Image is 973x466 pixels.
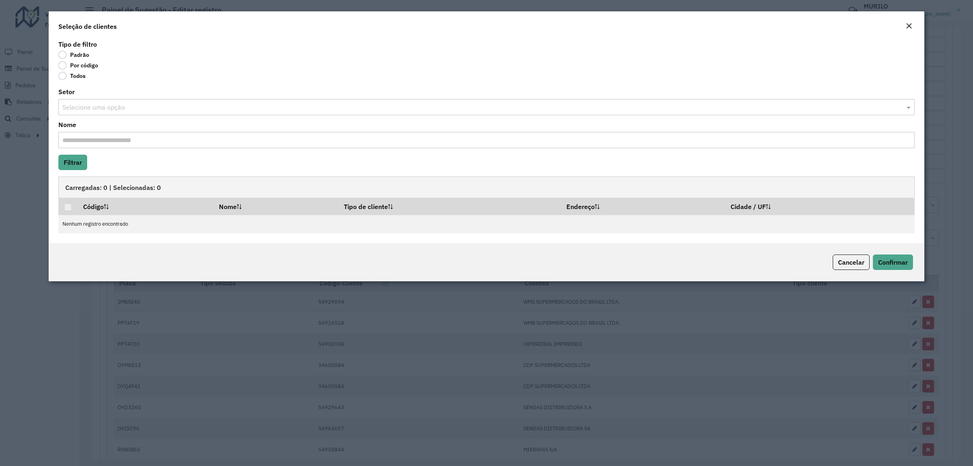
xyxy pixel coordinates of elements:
[338,198,561,215] th: Tipo de cliente
[58,155,87,170] button: Filtrar
[58,22,117,31] h4: Seleção de clientes
[873,255,913,270] button: Confirmar
[725,198,915,215] th: Cidade / UF
[213,198,339,215] th: Nome
[878,258,908,266] span: Confirmar
[903,21,915,32] button: Close
[58,72,86,80] label: Todos
[906,23,912,29] em: Fechar
[58,39,97,49] label: Tipo de filtro
[58,87,75,97] label: Setor
[838,258,864,266] span: Cancelar
[58,215,915,233] td: Nenhum registro encontrado
[58,61,98,69] label: Por código
[833,255,870,270] button: Cancelar
[58,177,915,198] div: Carregadas: 0 | Selecionadas: 0
[58,51,89,59] label: Padrão
[77,198,213,215] th: Código
[561,198,725,215] th: Endereço
[58,120,76,129] label: Nome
